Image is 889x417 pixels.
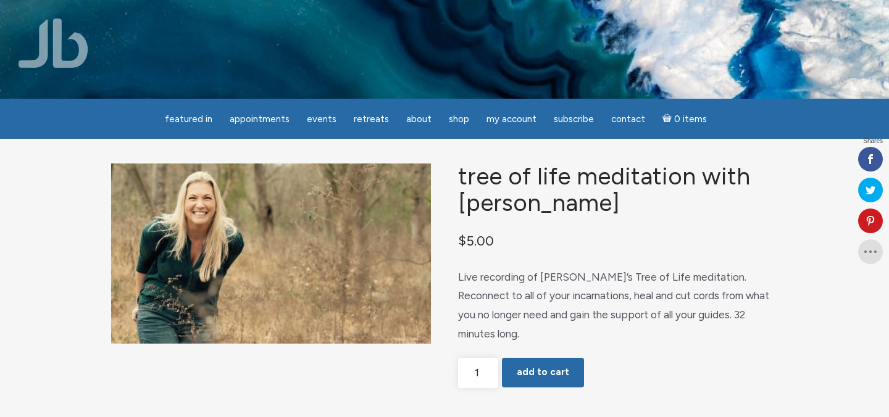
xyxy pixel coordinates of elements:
[458,358,498,388] input: Product quantity
[458,268,778,343] p: Live recording of [PERSON_NAME]’s Tree of Life meditation. Reconnect to all of your incarnations,...
[399,107,439,131] a: About
[165,114,212,125] span: featured in
[611,114,645,125] span: Contact
[406,114,432,125] span: About
[157,107,220,131] a: featured in
[19,19,88,68] img: Jamie Butler. The Everyday Medium
[458,163,778,217] h1: Tree of Life Meditation with [PERSON_NAME]
[458,233,494,249] bdi: 5.00
[230,114,290,125] span: Appointments
[604,107,653,131] a: Contact
[346,107,396,131] a: Retreats
[458,233,466,249] span: $
[502,358,584,387] button: Add to cart
[299,107,344,131] a: Events
[486,114,536,125] span: My Account
[554,114,594,125] span: Subscribe
[674,115,707,124] span: 0 items
[222,107,297,131] a: Appointments
[111,163,431,344] img: Tree of Life Meditation with Jamie Butler
[546,107,601,131] a: Subscribe
[479,107,544,131] a: My Account
[449,114,469,125] span: Shop
[441,107,477,131] a: Shop
[655,106,714,131] a: Cart0 items
[662,114,674,125] i: Cart
[863,138,883,144] span: Shares
[307,114,336,125] span: Events
[354,114,389,125] span: Retreats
